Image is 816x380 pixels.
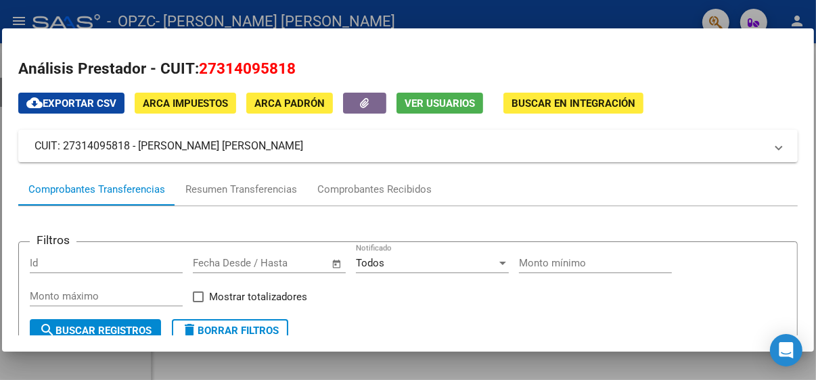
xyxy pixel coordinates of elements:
button: Open calendar [330,256,345,272]
mat-expansion-panel-header: CUIT: 27314095818 - [PERSON_NAME] [PERSON_NAME] [18,130,798,162]
button: Exportar CSV [18,93,124,114]
mat-panel-title: CUIT: 27314095818 - [PERSON_NAME] [PERSON_NAME] [35,138,765,154]
input: Start date [193,257,237,269]
span: Borrar Filtros [181,325,279,337]
mat-icon: search [39,322,55,338]
span: ARCA Padrón [254,97,325,110]
div: Comprobantes Recibidos [317,182,432,197]
h3: Filtros [30,231,76,249]
div: Open Intercom Messenger [770,334,802,366]
span: Buscar Registros [39,325,152,337]
input: End date [249,257,315,269]
span: Ver Usuarios [405,97,475,110]
div: Resumen Transferencias [185,182,297,197]
h2: Análisis Prestador - CUIT: [18,57,798,80]
span: ARCA Impuestos [143,97,228,110]
button: ARCA Impuestos [135,93,236,114]
span: Todos [356,257,384,269]
button: Ver Usuarios [396,93,483,114]
div: Comprobantes Transferencias [28,182,165,197]
span: Buscar en Integración [512,97,635,110]
button: ARCA Padrón [246,93,333,114]
button: Buscar Registros [30,319,161,342]
mat-icon: cloud_download [26,95,43,111]
mat-icon: delete [181,322,198,338]
button: Borrar Filtros [172,319,288,342]
span: 27314095818 [199,60,296,77]
span: Exportar CSV [26,97,116,110]
span: Mostrar totalizadores [209,289,307,305]
button: Buscar en Integración [503,93,643,114]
